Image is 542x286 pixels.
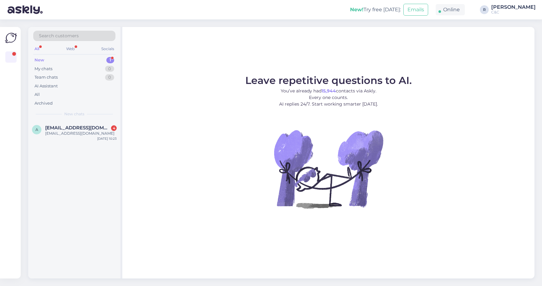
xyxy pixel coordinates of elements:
img: No Chat active [272,112,385,225]
button: Emails [403,4,428,16]
p: You’ve already had contacts via Askly. Every one counts. AI replies 24/7. Start working smarter [... [245,88,412,107]
div: C&C [491,10,536,15]
div: R [480,5,489,14]
a: [PERSON_NAME]C&C [491,5,538,15]
div: AI Assistant [35,83,58,89]
div: All [35,91,40,98]
div: [PERSON_NAME] [491,5,536,10]
span: a [35,127,38,132]
div: Archived [35,100,53,107]
b: New! [350,7,364,13]
span: avo@mivoehitus.ee [45,125,110,131]
b: 15,944 [321,88,336,94]
span: Leave repetitive questions to AI. [245,74,412,86]
div: Socials [100,45,115,53]
div: 4 [111,125,117,131]
div: Online [436,4,465,15]
div: Team chats [35,74,58,81]
div: My chats [35,66,52,72]
div: 0 [105,74,114,81]
div: 0 [105,66,114,72]
div: Web [65,45,76,53]
div: 1 [106,57,114,63]
span: New chats [64,111,84,117]
span: Search customers [39,33,79,39]
div: [EMAIL_ADDRESS][DOMAIN_NAME] [45,131,117,136]
div: [DATE] 10:23 [97,136,117,141]
div: Try free [DATE]: [350,6,401,13]
div: All [33,45,40,53]
div: New [35,57,44,63]
img: Askly Logo [5,32,17,44]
